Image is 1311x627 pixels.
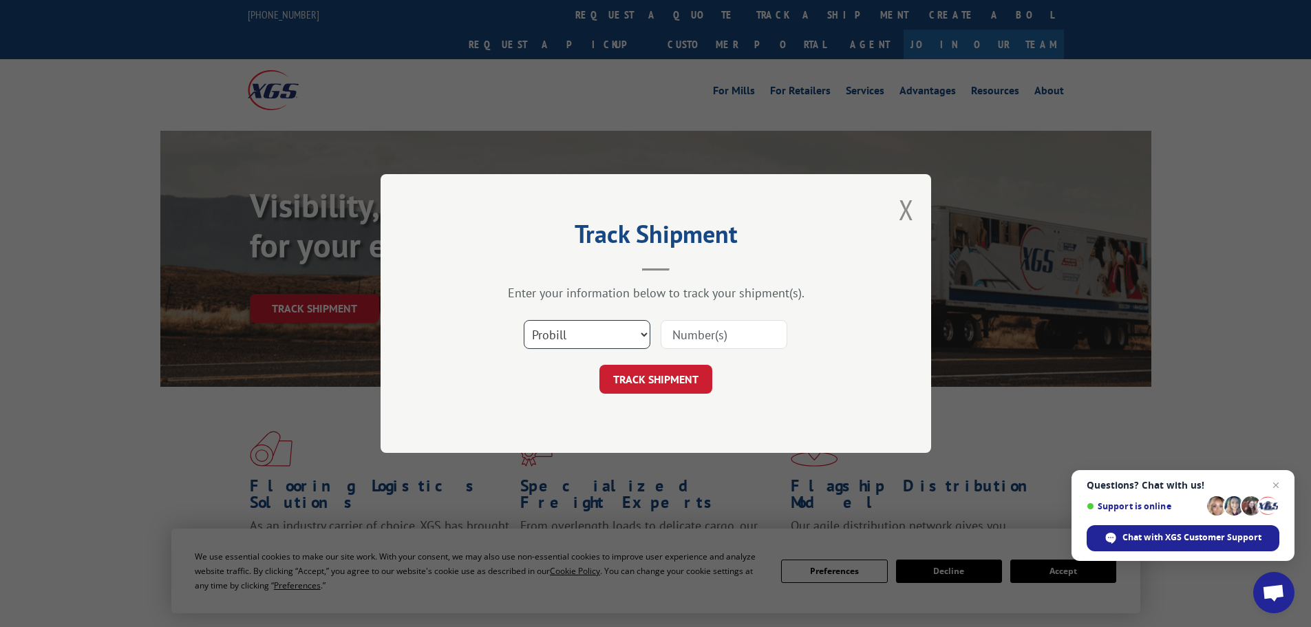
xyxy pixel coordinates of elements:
[599,365,712,394] button: TRACK SHIPMENT
[1268,477,1284,493] span: Close chat
[449,285,862,301] div: Enter your information below to track your shipment(s).
[449,224,862,251] h2: Track Shipment
[1122,531,1261,544] span: Chat with XGS Customer Support
[1087,525,1279,551] div: Chat with XGS Customer Support
[1253,572,1294,613] div: Open chat
[661,320,787,349] input: Number(s)
[899,191,914,228] button: Close modal
[1087,501,1202,511] span: Support is online
[1087,480,1279,491] span: Questions? Chat with us!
